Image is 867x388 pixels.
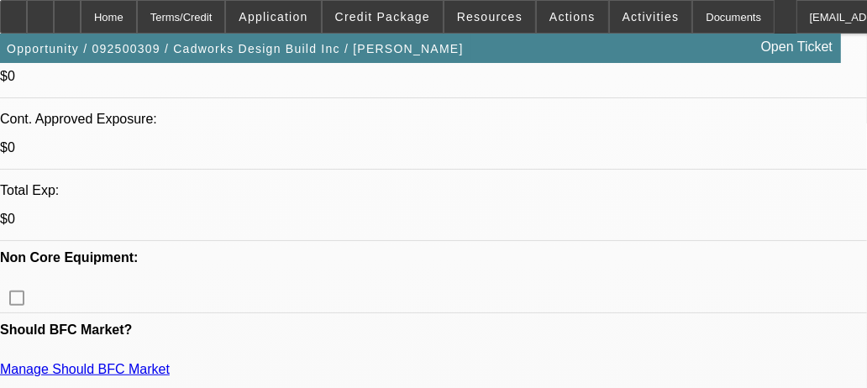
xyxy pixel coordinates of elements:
button: Credit Package [323,1,443,33]
span: Activities [623,10,680,24]
span: Application [239,10,307,24]
button: Application [226,1,320,33]
a: Open Ticket [754,33,839,61]
span: Opportunity / 092500309 / Cadworks Design Build Inc / [PERSON_NAME] [7,42,464,55]
button: Activities [610,1,692,33]
span: Actions [549,10,596,24]
button: Actions [537,1,608,33]
button: Resources [444,1,535,33]
span: Credit Package [335,10,430,24]
span: Resources [457,10,523,24]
